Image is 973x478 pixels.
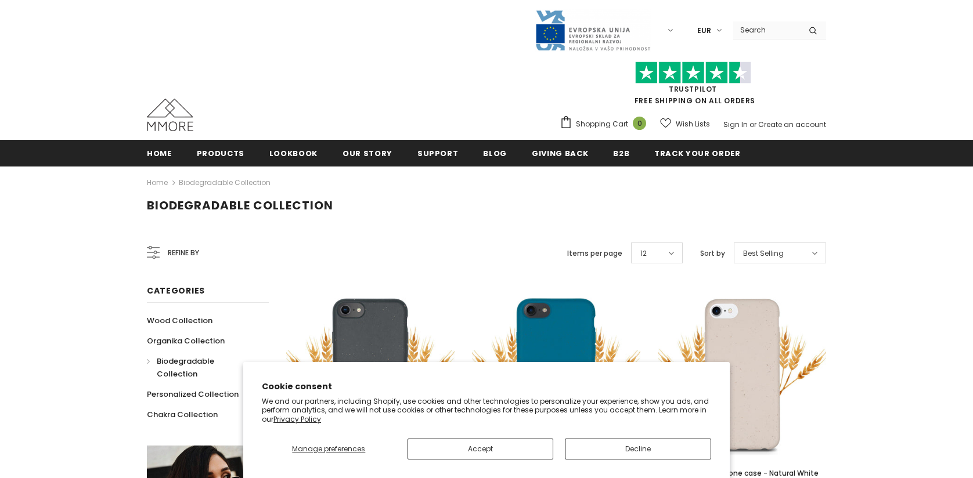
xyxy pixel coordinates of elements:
h2: Cookie consent [262,381,711,393]
span: Biodegradable phone case - Natural White [665,468,819,478]
span: FREE SHIPPING ON ALL ORDERS [560,67,826,106]
span: Our Story [343,148,392,159]
span: 0 [633,117,646,130]
img: Trust Pilot Stars [635,61,751,84]
a: Javni Razpis [535,25,651,35]
span: Home [147,148,172,159]
span: Shopping Cart [576,118,628,130]
span: Track your order [654,148,740,159]
a: Organika Collection [147,331,225,351]
a: Lookbook [269,140,318,166]
a: Home [147,176,168,190]
a: Biodegradable Collection [147,351,256,384]
span: Biodegradable Collection [157,356,214,379]
a: Wood Collection [147,310,212,331]
span: Refine by [168,247,199,259]
img: Javni Razpis [535,9,651,52]
span: B2B [613,148,629,159]
span: or [749,119,756,129]
span: 12 [640,248,647,259]
a: support [417,140,459,166]
span: Wood Collection [147,315,212,326]
span: Wish Lists [676,118,710,130]
a: Biodegradable Collection [179,178,271,187]
span: Giving back [532,148,588,159]
a: Products [197,140,244,166]
a: Giving back [532,140,588,166]
span: Categories [147,285,205,296]
span: Blog [483,148,507,159]
img: MMORE Cases [147,99,193,131]
span: EUR [697,25,711,37]
span: Chakra Collection [147,409,218,420]
p: We and our partners, including Shopify, use cookies and other technologies to personalize your ex... [262,397,711,424]
span: Best Selling [743,248,784,259]
a: B2B [613,140,629,166]
span: Lookbook [269,148,318,159]
a: Trustpilot [669,84,717,94]
a: Personalized Collection [147,384,239,404]
span: Personalized Collection [147,389,239,400]
span: support [417,148,459,159]
label: Items per page [567,248,622,259]
input: Search Site [733,21,800,38]
span: Organika Collection [147,335,225,346]
a: Chakra Collection [147,404,218,425]
button: Manage preferences [262,439,396,459]
button: Decline [565,439,711,459]
a: Our Story [343,140,392,166]
span: Manage preferences [292,444,365,454]
a: Sign In [723,119,748,129]
button: Accept [408,439,554,459]
a: Home [147,140,172,166]
span: Products [197,148,244,159]
span: Biodegradable Collection [147,197,333,213]
a: Create an account [758,119,826,129]
a: Shopping Cart 0 [560,115,652,133]
a: Privacy Policy [273,414,321,424]
label: Sort by [700,248,725,259]
a: Blog [483,140,507,166]
a: Wish Lists [660,114,710,134]
a: Track your order [654,140,740,166]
